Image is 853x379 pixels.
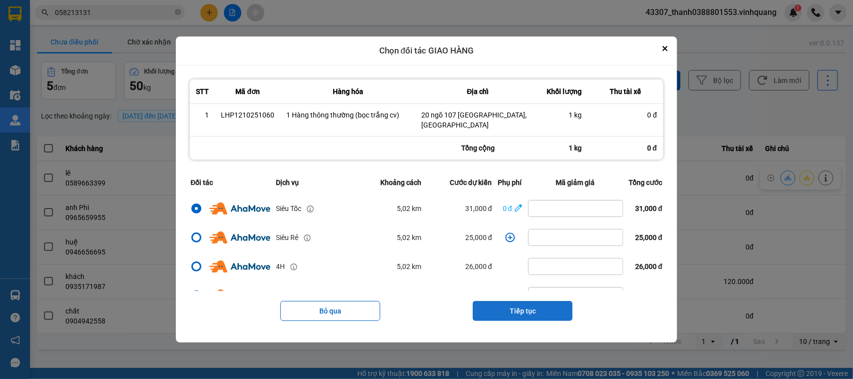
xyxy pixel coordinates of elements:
[355,171,425,194] th: Khoảng cách
[355,223,425,252] td: 5,02 km
[424,223,495,252] td: 25,000 đ
[209,202,270,214] img: Ahamove
[659,42,671,54] button: Close
[626,171,666,194] th: Tổng cước
[495,171,525,194] th: Phụ phí
[221,110,274,120] div: LHP1210251060
[176,36,677,65] div: Chọn đối tác GIAO HÀNG
[422,110,535,130] div: 20 ngõ 107 [GEOGRAPHIC_DATA], [GEOGRAPHIC_DATA]
[196,85,209,97] div: STT
[355,194,425,223] td: 5,02 km
[525,171,626,194] th: Mã giảm giá
[286,110,409,120] div: 1 Hàng thông thường (bọc trắng cv)
[280,301,380,321] button: Bỏ qua
[635,262,663,270] span: 26,000 đ
[209,289,270,301] img: Ahamove
[547,85,582,97] div: Khối lượng
[276,261,285,272] div: 4H
[187,171,273,194] th: Đối tác
[209,260,270,272] img: Ahamove
[221,85,274,97] div: Mã đơn
[541,136,588,159] div: 1 kg
[594,110,657,120] div: 0 đ
[424,252,495,281] td: 26,000 đ
[209,231,270,243] img: Ahamove
[176,36,677,342] div: dialog
[547,110,582,120] div: 1 kg
[276,203,302,214] div: Siêu Tốc
[286,85,409,97] div: Hàng hóa
[588,136,663,159] div: 0 đ
[635,204,663,212] span: 31,000 đ
[424,171,495,194] th: Cước dự kiến
[416,136,541,159] div: Tổng cộng
[635,233,663,241] span: 25,000 đ
[276,290,285,301] div: 2H
[424,194,495,223] td: 31,000 đ
[424,281,495,310] td: 24,000 đ
[276,232,299,243] div: Siêu Rẻ
[498,203,512,214] div: 0 đ
[422,85,535,97] div: Địa chỉ
[473,301,573,321] button: Tiếp tục
[355,281,425,310] td: 5,02 km
[355,252,425,281] td: 5,02 km
[273,171,355,194] th: Dịch vụ
[594,85,657,97] div: Thu tài xế
[196,110,209,120] div: 1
